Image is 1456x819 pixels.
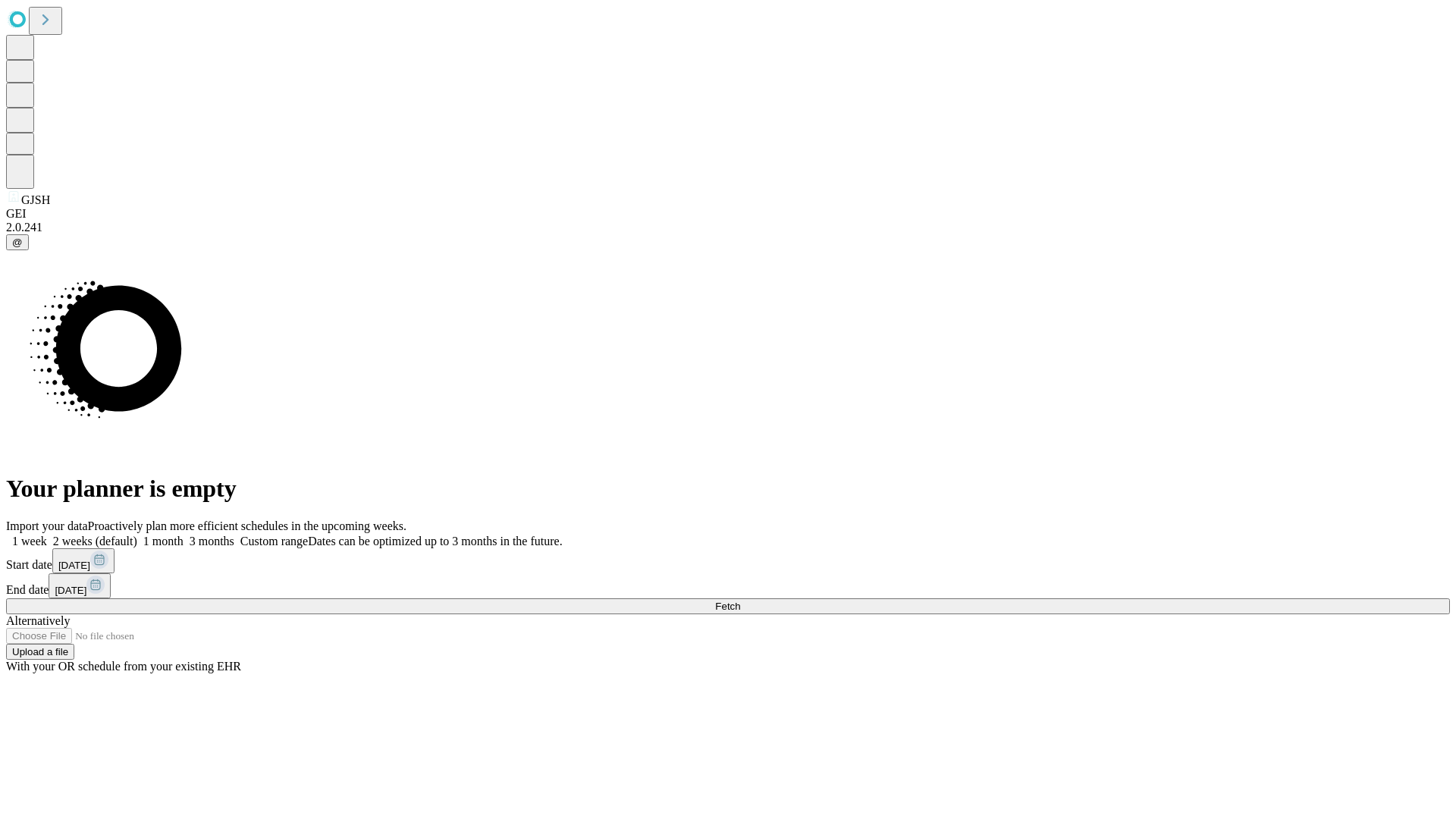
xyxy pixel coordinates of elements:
span: @ [12,237,23,248]
span: Custom range [240,535,308,548]
span: Alternatively [6,614,70,627]
button: [DATE] [52,548,115,573]
span: [DATE] [55,585,86,596]
div: Start date [6,548,1450,573]
button: Upload a file [6,644,74,660]
div: 2.0.241 [6,221,1450,234]
span: 1 month [143,535,184,548]
h1: Your planner is empty [6,475,1450,503]
span: 3 months [190,535,234,548]
div: GEI [6,207,1450,221]
span: Import your data [6,519,88,532]
span: Proactively plan more efficient schedules in the upcoming weeks. [88,519,406,532]
span: Dates can be optimized up to 3 months in the future. [308,535,562,548]
div: End date [6,573,1450,598]
button: @ [6,234,29,250]
button: Fetch [6,598,1450,614]
button: [DATE] [49,573,111,598]
span: [DATE] [58,560,90,571]
span: GJSH [21,193,50,206]
span: 2 weeks (default) [53,535,137,548]
span: Fetch [715,601,740,612]
span: 1 week [12,535,47,548]
span: With your OR schedule from your existing EHR [6,660,241,673]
